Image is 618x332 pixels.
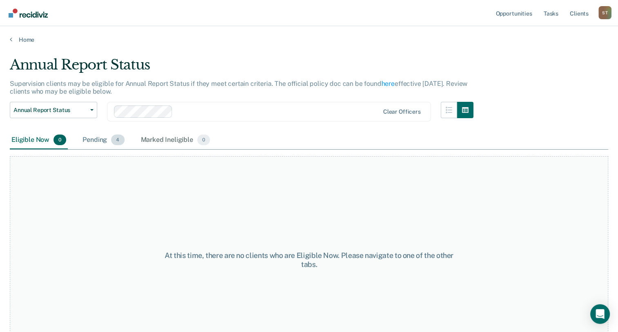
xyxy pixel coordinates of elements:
div: Marked Ineligible0 [139,131,212,149]
span: 4 [111,135,124,145]
a: Home [10,36,608,43]
span: 0 [197,135,210,145]
p: Supervision clients may be eligible for Annual Report Status if they meet certain criteria. The o... [10,80,467,95]
div: S T [598,6,611,19]
a: here [382,80,395,87]
div: Eligible Now0 [10,131,68,149]
div: Annual Report Status [10,56,473,80]
div: Open Intercom Messenger [590,304,610,324]
div: At this time, there are no clients who are Eligible Now. Please navigate to one of the other tabs. [160,251,459,269]
img: Recidiviz [9,9,48,18]
div: Pending4 [81,131,126,149]
div: Clear officers [383,108,421,115]
button: Annual Report Status [10,102,97,118]
span: 0 [54,135,66,145]
button: Profile dropdown button [598,6,611,19]
span: Annual Report Status [13,107,87,114]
